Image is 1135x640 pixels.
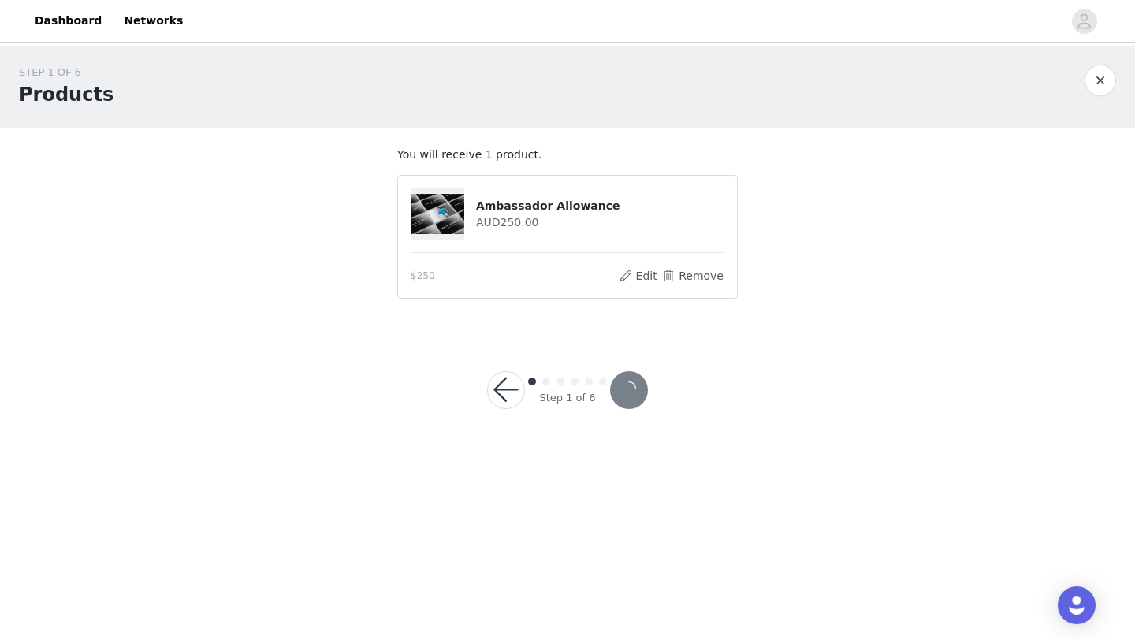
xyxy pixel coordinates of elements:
[397,147,738,163] p: You will receive 1 product.
[411,194,464,234] img: Ambassador Allowance
[19,65,113,80] div: STEP 1 OF 6
[618,266,658,285] button: Edit
[476,198,724,214] h4: Ambassador Allowance
[411,269,435,283] span: $250
[661,266,724,285] button: Remove
[539,390,595,406] div: Step 1 of 6
[476,214,724,231] h4: AUD250.00
[19,80,113,109] h1: Products
[1058,586,1096,624] div: Open Intercom Messenger
[1077,9,1092,34] div: avatar
[25,3,111,39] a: Dashboard
[114,3,192,39] a: Networks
